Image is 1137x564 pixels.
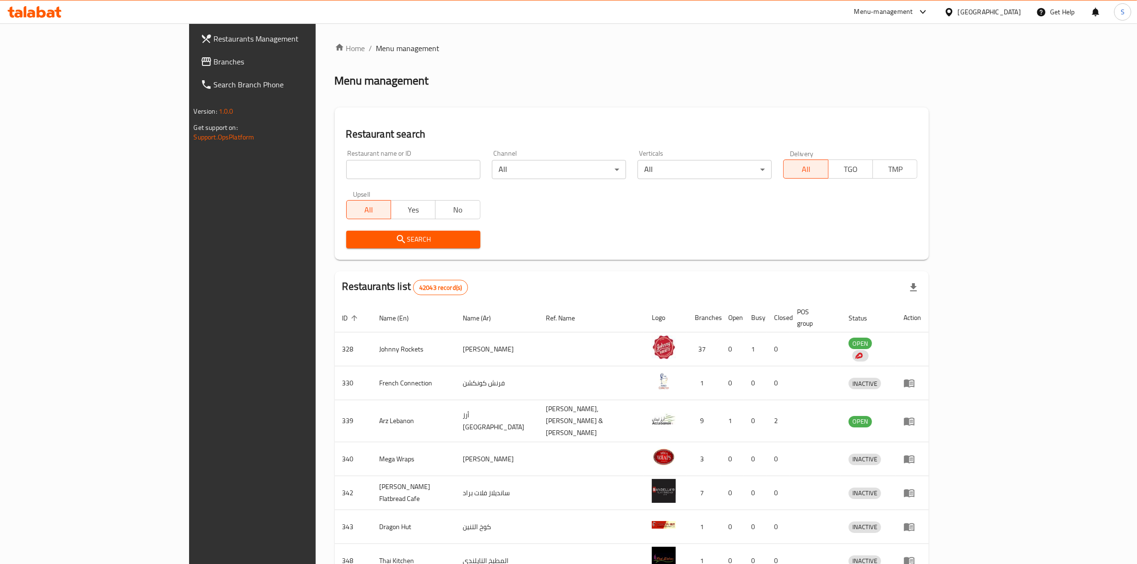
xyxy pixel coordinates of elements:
[372,366,456,400] td: French Connection
[214,33,372,44] span: Restaurants Management
[849,488,881,499] span: INACTIVE
[219,105,234,117] span: 1.0.0
[766,400,789,442] td: 2
[414,283,468,292] span: 42043 record(s)
[380,312,422,324] span: Name (En)
[687,400,721,442] td: 9
[435,200,480,219] button: No
[376,43,440,54] span: Menu management
[351,203,387,217] span: All
[721,366,744,400] td: 0
[455,510,538,544] td: كوخ التنين
[342,312,361,324] span: ID
[652,479,676,503] img: Sandella's Flatbread Cafe
[372,476,456,510] td: [PERSON_NAME] Flatbread Cafe
[644,303,687,332] th: Logo
[766,510,789,544] td: 0
[849,454,881,465] span: INACTIVE
[687,442,721,476] td: 3
[372,332,456,366] td: Johnny Rockets
[546,312,587,324] span: Ref. Name
[463,312,503,324] span: Name (Ar)
[652,369,676,393] img: French Connection
[849,521,881,532] span: INACTIVE
[687,332,721,366] td: 37
[744,442,766,476] td: 0
[903,453,921,465] div: Menu
[903,487,921,499] div: Menu
[439,203,476,217] span: No
[790,150,814,157] label: Delivery
[766,476,789,510] td: 0
[849,416,872,427] div: OPEN
[354,234,473,245] span: Search
[828,160,873,179] button: TGO
[849,378,881,389] div: INACTIVE
[346,160,480,179] input: Search for restaurant name or ID..
[372,510,456,544] td: Dragon Hut
[687,366,721,400] td: 1
[744,366,766,400] td: 0
[455,400,538,442] td: أرز [GEOGRAPHIC_DATA]
[721,332,744,366] td: 0
[346,200,391,219] button: All
[854,6,913,18] div: Menu-management
[342,279,468,295] h2: Restaurants list
[346,127,918,141] h2: Restaurant search
[896,303,929,332] th: Action
[194,121,238,134] span: Get support on:
[744,332,766,366] td: 1
[902,276,925,299] div: Export file
[538,400,644,442] td: [PERSON_NAME],[PERSON_NAME] & [PERSON_NAME]
[194,131,255,143] a: Support.OpsPlatform
[854,351,863,360] img: delivery hero logo
[1121,7,1125,17] span: S
[958,7,1021,17] div: [GEOGRAPHIC_DATA]
[766,332,789,366] td: 0
[766,442,789,476] td: 0
[455,442,538,476] td: [PERSON_NAME]
[832,162,869,176] span: TGO
[852,350,869,362] div: Indicates that the vendor menu management has been moved to DH Catalog service
[721,400,744,442] td: 1
[638,160,772,179] div: All
[214,79,372,90] span: Search Branch Phone
[744,510,766,544] td: 0
[335,73,429,88] h2: Menu management
[787,162,824,176] span: All
[652,407,676,431] img: Arz Lebanon
[353,191,371,197] label: Upsell
[391,200,436,219] button: Yes
[903,377,921,389] div: Menu
[877,162,914,176] span: TMP
[903,415,921,427] div: Menu
[721,442,744,476] td: 0
[346,231,480,248] button: Search
[872,160,917,179] button: TMP
[335,43,929,54] nav: breadcrumb
[903,521,921,532] div: Menu
[744,400,766,442] td: 0
[395,203,432,217] span: Yes
[652,513,676,537] img: Dragon Hut
[744,476,766,510] td: 0
[193,73,379,96] a: Search Branch Phone
[766,303,789,332] th: Closed
[783,160,828,179] button: All
[194,105,217,117] span: Version:
[214,56,372,67] span: Branches
[455,332,538,366] td: [PERSON_NAME]
[455,476,538,510] td: سانديلاز فلات براد
[849,312,880,324] span: Status
[721,303,744,332] th: Open
[652,335,676,359] img: Johnny Rockets
[455,366,538,400] td: فرنش كونكشن
[652,445,676,469] img: Mega Wraps
[766,366,789,400] td: 0
[849,338,872,349] span: OPEN
[797,306,829,329] span: POS group
[372,400,456,442] td: Arz Lebanon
